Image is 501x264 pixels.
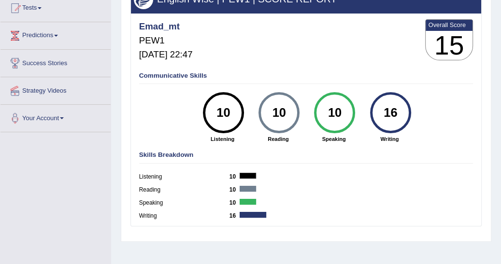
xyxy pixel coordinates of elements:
[229,212,240,219] b: 16
[139,199,229,208] label: Speaking
[320,96,350,130] div: 10
[139,72,473,80] h4: Communicative Skills
[199,135,246,143] strong: Listening
[375,96,405,130] div: 16
[310,135,358,143] strong: Speaking
[366,135,413,143] strong: Writing
[0,77,111,101] a: Strategy Videos
[139,50,193,60] h5: [DATE] 22:47
[229,199,240,206] b: 10
[139,152,473,159] h4: Skills Breakdown
[139,22,193,32] h4: Emad_mt
[229,173,240,180] b: 10
[0,22,111,46] a: Predictions
[208,96,238,130] div: 10
[264,96,294,130] div: 10
[139,212,229,221] label: Writing
[139,36,193,46] h5: PEW1
[229,186,240,193] b: 10
[0,50,111,74] a: Success Stories
[426,31,473,60] h3: 15
[139,173,229,181] label: Listening
[0,105,111,129] a: Your Account
[139,186,229,195] label: Reading
[429,21,470,28] b: Overall Score
[255,135,302,143] strong: Reading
